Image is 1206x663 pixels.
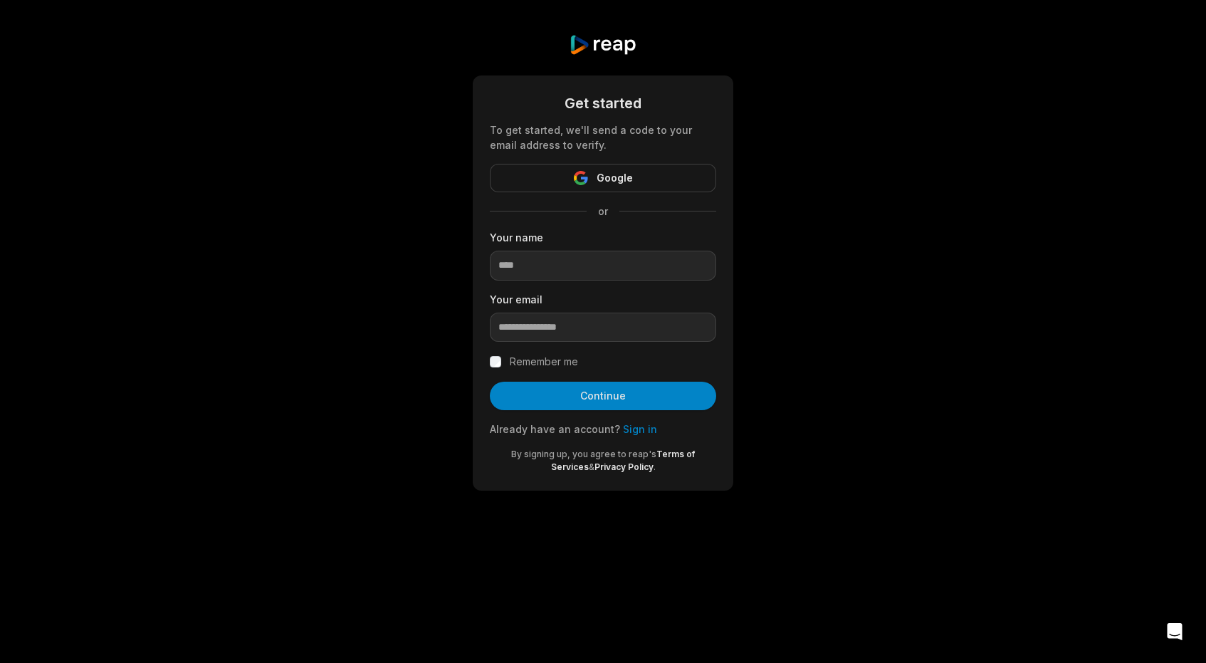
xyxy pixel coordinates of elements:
[654,461,656,472] span: .
[490,93,716,114] div: Get started
[490,423,620,435] span: Already have an account?
[511,449,656,459] span: By signing up, you agree to reap's
[490,382,716,410] button: Continue
[490,230,716,245] label: Your name
[589,461,594,472] span: &
[623,423,657,435] a: Sign in
[594,461,654,472] a: Privacy Policy
[1158,615,1192,649] div: Open Intercom Messenger
[490,292,716,307] label: Your email
[510,353,578,370] label: Remember me
[597,169,633,187] span: Google
[490,164,716,192] button: Google
[587,204,619,219] span: or
[490,122,716,152] div: To get started, we'll send a code to your email address to verify.
[569,34,636,56] img: reap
